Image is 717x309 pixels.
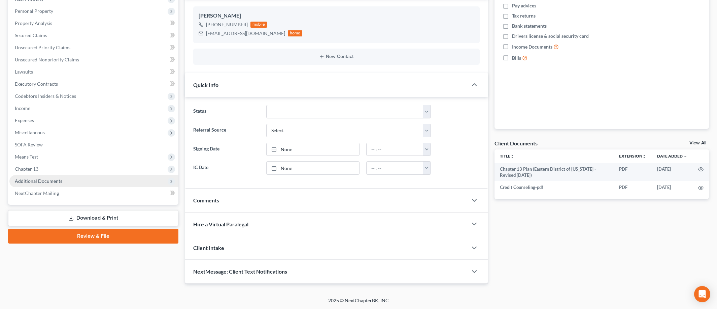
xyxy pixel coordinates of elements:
[689,141,706,145] a: View All
[15,32,47,38] span: Secured Claims
[15,45,70,50] span: Unsecured Priority Claims
[500,153,514,159] a: Titleunfold_more
[367,162,423,174] input: -- : --
[9,187,178,199] a: NextChapter Mailing
[15,117,34,123] span: Expenses
[199,54,475,59] button: New Contact
[9,41,178,54] a: Unsecured Priority Claims
[657,153,687,159] a: Date Added expand_more
[15,105,30,111] span: Income
[206,30,285,37] div: [EMAIL_ADDRESS][DOMAIN_NAME]
[8,229,178,244] a: Review & File
[15,20,52,26] span: Property Analysis
[652,181,693,193] td: [DATE]
[512,12,536,19] span: Tax returns
[15,178,62,184] span: Additional Documents
[694,286,710,302] div: Open Intercom Messenger
[190,124,263,137] label: Referral Source
[193,197,219,203] span: Comments
[619,153,646,159] a: Extensionunfold_more
[15,93,76,99] span: Codebtors Insiders & Notices
[15,166,38,172] span: Chapter 13
[288,30,303,36] div: home
[250,22,267,28] div: mobile
[15,130,45,135] span: Miscellaneous
[267,162,359,174] a: None
[494,181,614,193] td: Credit Counseling-pdf
[512,55,521,61] span: Bills
[15,57,79,62] span: Unsecured Nonpriority Claims
[193,245,224,251] span: Client Intake
[190,161,263,175] label: IC Date
[199,12,475,20] div: [PERSON_NAME]
[614,163,652,181] td: PDF
[267,143,359,156] a: None
[190,105,263,118] label: Status
[206,21,248,28] div: [PHONE_NUMBER]
[367,143,423,156] input: -- : --
[494,163,614,181] td: Chapter 13 Plan (Eastern District of [US_STATE] - Revised [DATE])
[8,210,178,226] a: Download & Print
[15,69,33,75] span: Lawsuits
[512,23,547,29] span: Bank statements
[193,82,218,88] span: Quick Info
[193,268,287,275] span: NextMessage: Client Text Notifications
[9,78,178,90] a: Executory Contracts
[15,8,53,14] span: Personal Property
[512,33,589,39] span: Drivers license & social security card
[9,139,178,151] a: SOFA Review
[9,66,178,78] a: Lawsuits
[9,17,178,29] a: Property Analysis
[512,2,536,9] span: Pay advices
[9,29,178,41] a: Secured Claims
[614,181,652,193] td: PDF
[15,190,59,196] span: NextChapter Mailing
[510,154,514,159] i: unfold_more
[15,81,58,87] span: Executory Contracts
[512,44,552,50] span: Income Documents
[190,143,263,156] label: Signing Date
[683,154,687,159] i: expand_more
[494,140,538,147] div: Client Documents
[15,142,43,147] span: SOFA Review
[193,221,248,227] span: Hire a Virtual Paralegal
[642,154,646,159] i: unfold_more
[15,154,38,160] span: Means Test
[9,54,178,66] a: Unsecured Nonpriority Claims
[652,163,693,181] td: [DATE]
